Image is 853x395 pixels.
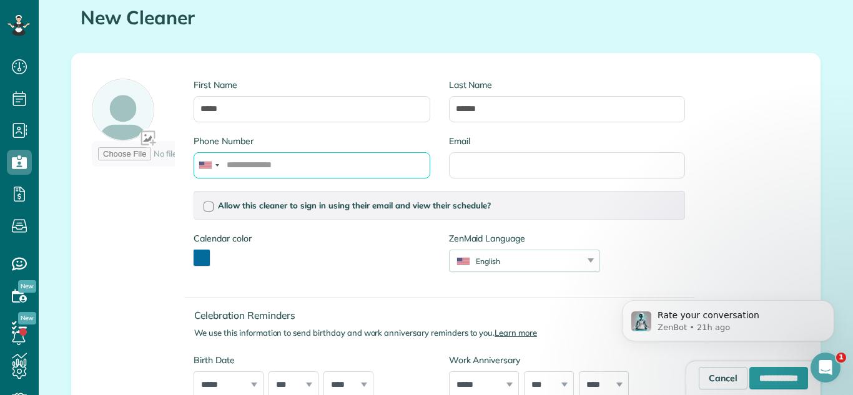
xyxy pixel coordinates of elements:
label: Calendar color [194,232,251,245]
span: 1 [836,353,846,363]
a: Learn more [495,328,537,338]
label: First Name [194,79,430,91]
a: Cancel [699,367,747,389]
span: Allow this cleaner to sign in using their email and view their schedule? [218,200,491,210]
div: United States: +1 [194,153,223,178]
button: toggle color picker dialog [194,250,210,266]
h4: Celebration Reminders [194,310,694,321]
p: We use this information to send birthday and work anniversary reminders to you. [194,327,694,339]
label: Last Name [449,79,685,91]
span: New [18,312,36,324]
iframe: Intercom live chat [811,353,841,383]
label: ZenMaid Language [449,232,600,245]
label: Email [449,135,685,147]
iframe: Intercom notifications message [603,274,853,361]
div: English [450,256,584,266]
h1: New Cleaner [81,7,811,28]
span: New [18,280,36,293]
label: Work Anniversary [449,354,685,366]
label: Phone Number [194,135,430,147]
label: Birth Date [194,354,430,366]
